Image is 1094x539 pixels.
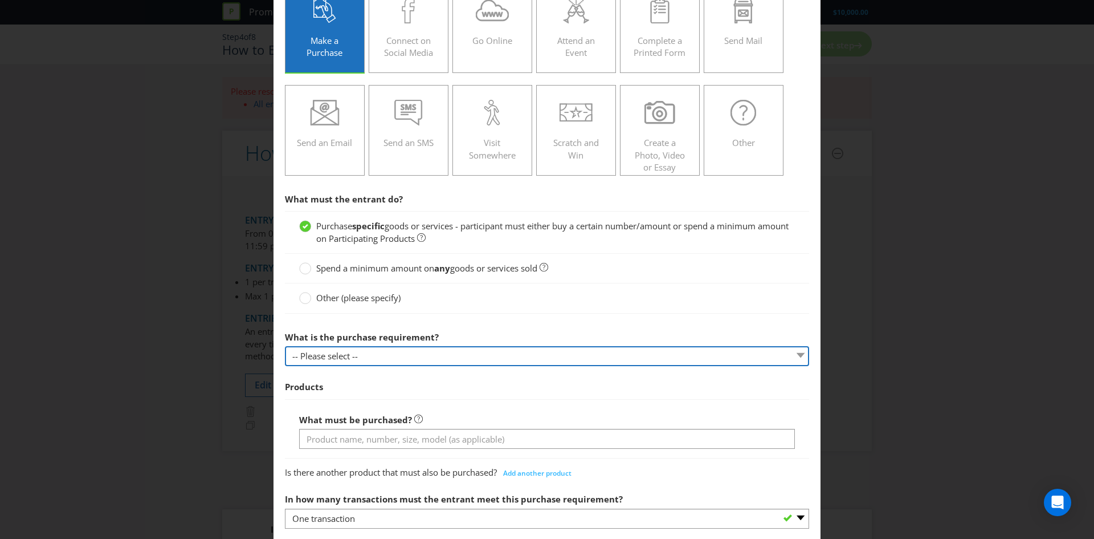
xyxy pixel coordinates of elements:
[497,465,578,482] button: Add another product
[352,220,385,232] strong: specific
[307,35,342,58] span: Make a Purchase
[384,35,433,58] span: Connect on Social Media
[299,414,412,425] span: What must be purchased?
[450,262,537,274] span: goods or services sold
[285,381,323,392] span: Products
[1044,489,1071,516] div: Open Intercom Messenger
[285,193,403,205] span: What must the entrant do?
[383,137,434,148] span: Send an SMS
[634,35,685,58] span: Complete a Printed Form
[724,35,762,46] span: Send Mail
[285,467,497,478] span: Is there another product that must also be purchased?
[635,137,685,173] span: Create a Photo, Video or Essay
[469,137,516,160] span: Visit Somewhere
[285,331,439,343] span: What is the purchase requirement?
[503,468,572,478] span: Add another product
[557,35,595,58] span: Attend an Event
[732,137,755,148] span: Other
[553,137,599,160] span: Scratch and Win
[285,493,623,505] span: In how many transactions must the entrant meet this purchase requirement?
[316,220,789,244] span: goods or services - participant must either buy a certain number/amount or spend a minimum amount...
[299,429,795,449] input: Product name, number, size, model (as applicable)
[316,220,352,232] span: Purchase
[297,137,352,148] span: Send an Email
[316,262,434,274] span: Spend a minimum amount on
[316,292,401,303] span: Other (please specify)
[472,35,512,46] span: Go Online
[434,262,450,274] strong: any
